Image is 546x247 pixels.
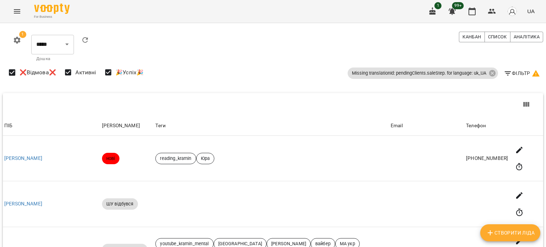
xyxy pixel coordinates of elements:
[510,32,543,42] button: Аналітика
[36,55,69,63] p: Дошка
[434,2,441,9] span: 1
[267,241,310,247] span: [PERSON_NAME]
[480,224,540,241] button: Створити Ліда
[462,33,481,41] span: Канбан
[452,2,464,9] span: 99+
[102,155,119,162] span: нові
[34,15,70,19] span: For Business
[34,4,70,14] img: Voopty Logo
[102,122,153,130] div: [PERSON_NAME]
[4,155,42,161] a: [PERSON_NAME]
[102,153,119,164] div: нові
[20,68,56,77] span: ❌Відмова❌
[514,33,540,41] span: Аналітика
[75,68,96,77] span: Активні
[311,241,335,247] span: вайбер
[214,241,267,247] span: [GEOGRAPHIC_DATA]
[527,7,535,15] span: UA
[19,31,26,38] span: 1
[501,67,543,80] button: Фільтр
[197,155,214,162] span: Юра
[102,198,138,210] div: ШУ відбувся
[116,68,144,77] span: 🎉Успіх🎉
[156,155,196,162] span: reading_kramin
[348,70,491,76] span: Missing translationId: pendingClients.saleStep. for language: uk_UA
[486,229,535,237] span: Створити Ліда
[485,32,510,42] button: Список
[518,96,535,113] button: View Columns
[3,93,543,116] div: Table Toolbar
[466,122,508,130] div: Телефон
[465,136,509,181] td: [PHONE_NUMBER]
[156,241,213,247] span: youtube_kramin_mental
[155,122,387,130] div: Теги
[507,6,517,16] img: avatar_s.png
[488,33,507,41] span: Список
[102,201,138,207] span: ШУ відбувся
[391,122,463,130] div: Email
[4,201,42,206] a: [PERSON_NAME]
[524,5,537,18] button: UA
[348,68,498,79] div: Missing translationId: pendingClients.saleStep. for language: uk_UA
[4,122,99,130] div: ПІБ
[504,69,540,77] span: Фільтр
[336,241,359,247] span: МА укр
[9,3,26,20] button: Menu
[459,32,485,42] button: Канбан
